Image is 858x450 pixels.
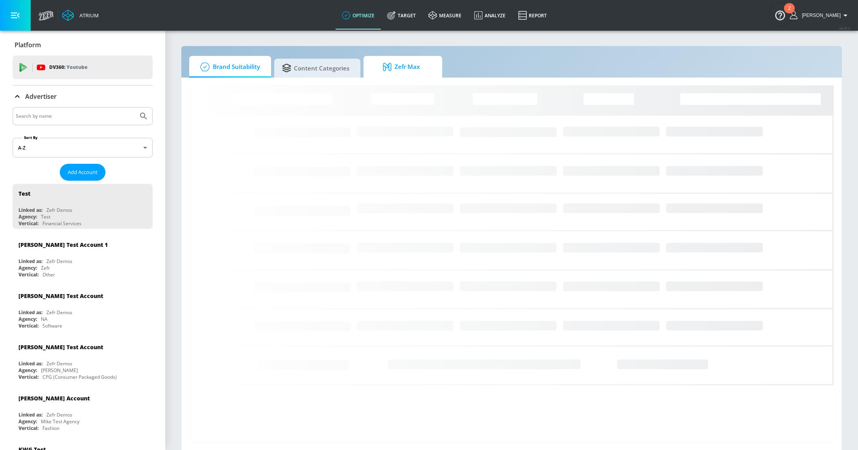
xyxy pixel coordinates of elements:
div: Test [41,213,50,220]
div: DV360: Youtube [13,56,153,79]
button: [PERSON_NAME] [790,11,850,20]
div: Test [18,190,30,197]
div: Vertical: [18,322,39,329]
div: CPG (Consumer Packaged Goods) [42,374,117,380]
div: Zefr Demos [46,411,72,418]
div: Other [42,271,55,278]
a: Atrium [62,9,99,21]
div: [PERSON_NAME] Test AccountLinked as:Zefr DemosAgency:[PERSON_NAME]Vertical:CPG (Consumer Packaged... [13,337,153,382]
div: [PERSON_NAME] Test Account 1 [18,241,108,248]
a: Report [512,1,553,30]
a: measure [422,1,468,30]
div: [PERSON_NAME] Test Account 1Linked as:Zefr DemosAgency:ZefrVertical:Other [13,235,153,280]
div: Linked as: [18,207,42,213]
div: [PERSON_NAME] Test Account [18,343,103,351]
div: Linked as: [18,258,42,265]
div: Agency: [18,316,37,322]
p: Youtube [66,63,87,71]
div: Vertical: [18,271,39,278]
span: Zefr Max [371,57,431,76]
button: Open Resource Center, 2 new notifications [769,4,791,26]
div: Fashion [42,425,59,431]
div: Linked as: [18,309,42,316]
div: Vertical: [18,374,39,380]
div: Agency: [18,213,37,220]
div: Vertical: [18,425,39,431]
p: DV360: [49,63,87,72]
div: A-Z [13,138,153,157]
div: [PERSON_NAME] AccountLinked as:Zefr DemosAgency:Mike Test AgencyVertical:Fashion [13,389,153,433]
span: v 4.25.2 [839,26,850,30]
div: [PERSON_NAME] Test Account [18,292,103,300]
div: Platform [13,34,153,56]
span: Brand Suitability [197,57,260,76]
div: Mike Test Agency [41,418,79,425]
div: Agency: [18,367,37,374]
span: Content Categories [282,59,349,78]
a: optimize [336,1,381,30]
div: [PERSON_NAME] Test AccountLinked as:Zefr DemosAgency:NAVertical:Software [13,286,153,331]
div: Linked as: [18,360,42,367]
div: NA [41,316,48,322]
div: Zefr [41,265,50,271]
div: TestLinked as:Zefr DemosAgency:TestVertical:Financial Services [13,184,153,229]
span: login as: rob.greenberg@zefr.com [799,13,841,18]
div: Financial Services [42,220,81,227]
button: Add Account [60,164,105,181]
div: Agency: [18,265,37,271]
div: Zefr Demos [46,207,72,213]
div: Atrium [76,12,99,19]
div: Software [42,322,62,329]
span: Add Account [68,168,98,177]
div: Vertical: [18,220,39,227]
a: Analyze [468,1,512,30]
div: Zefr Demos [46,258,72,265]
div: 2 [788,8,791,19]
div: [PERSON_NAME] Account [18,394,90,402]
label: Sort By [22,135,39,140]
div: Agency: [18,418,37,425]
div: [PERSON_NAME] [41,367,78,374]
div: Zefr Demos [46,360,72,367]
p: Platform [15,41,41,49]
div: Advertiser [13,85,153,107]
p: Advertiser [25,92,57,101]
a: Target [381,1,422,30]
div: Linked as: [18,411,42,418]
input: Search by name [16,111,135,121]
div: Zefr Demos [46,309,72,316]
